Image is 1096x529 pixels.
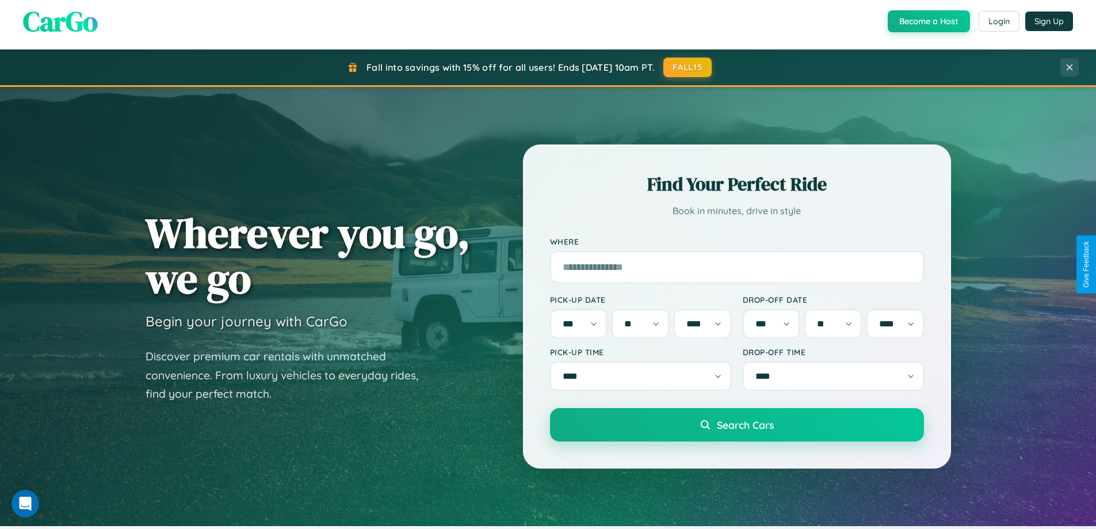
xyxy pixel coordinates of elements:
span: Fall into savings with 15% off for all users! Ends [DATE] 10am PT. [366,62,655,73]
label: Drop-off Time [743,347,924,357]
div: Give Feedback [1082,241,1090,288]
label: Drop-off Date [743,295,924,305]
button: Login [979,11,1019,32]
button: Become a Host [888,10,970,32]
label: Pick-up Time [550,347,731,357]
h2: Find Your Perfect Ride [550,172,924,197]
h3: Begin your journey with CarGo [146,313,347,330]
p: Discover premium car rentals with unmatched convenience. From luxury vehicles to everyday rides, ... [146,347,433,404]
iframe: Intercom live chat [12,490,39,517]
label: Pick-up Date [550,295,731,305]
span: Search Cars [717,418,774,431]
span: CarGo [23,2,98,40]
button: FALL15 [663,58,712,77]
h1: Wherever you go, we go [146,210,470,301]
label: Where [550,237,924,246]
button: Sign Up [1025,12,1073,31]
button: Search Cars [550,408,924,442]
p: Book in minutes, drive in style [550,203,924,219]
